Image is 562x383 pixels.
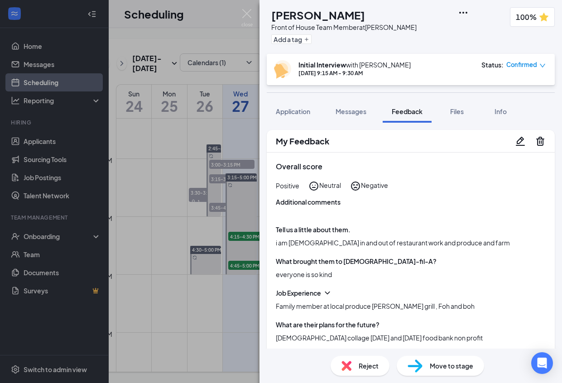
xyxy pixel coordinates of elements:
[276,320,379,329] div: What are their plans for the future?
[298,69,411,77] div: [DATE] 9:15 AM - 9:30 AM
[276,225,351,234] div: Tell us a little about them.
[516,11,537,23] span: 100%
[531,352,553,374] div: Open Intercom Messenger
[535,136,546,147] svg: Trash
[298,61,346,69] b: Initial Interview
[458,7,469,18] svg: Ellipses
[323,288,332,297] svg: ChevronDown
[276,162,546,172] h3: Overall score
[304,37,309,42] svg: Plus
[276,257,437,266] div: What brought them to [DEMOGRAPHIC_DATA]-fil-A?
[276,197,341,207] span: Additional comments
[276,288,321,297] div: Job Experience
[392,107,423,115] span: Feedback
[336,107,366,115] span: Messages
[359,361,379,371] span: Reject
[271,34,312,44] button: PlusAdd a tag
[276,239,510,247] span: i am [DEMOGRAPHIC_DATA] in and out of restaurant work and produce and farm
[308,181,319,191] svg: NeutralFace
[298,60,411,69] div: with [PERSON_NAME]
[450,107,464,115] span: Files
[276,107,310,115] span: Application
[361,181,388,191] div: Negative
[350,181,361,191] svg: SadFace
[276,270,332,278] span: everyone is so kind
[539,62,546,69] span: down
[506,60,537,69] span: Confirmed
[271,7,365,23] h1: [PERSON_NAME]
[319,181,341,191] div: Neutral
[430,361,473,371] span: Move to stage
[271,23,417,32] div: Front of House Team Member at [PERSON_NAME]
[495,107,507,115] span: Info
[276,135,329,147] h2: My Feedback
[276,181,299,191] div: Positive
[276,334,483,342] span: [DEMOGRAPHIC_DATA] collage [DATE] and [DATE] food bank non profit
[481,60,504,69] div: Status :
[515,136,526,147] svg: Pencil
[276,302,475,310] span: Family member at local produce [PERSON_NAME] grill , Foh and boh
